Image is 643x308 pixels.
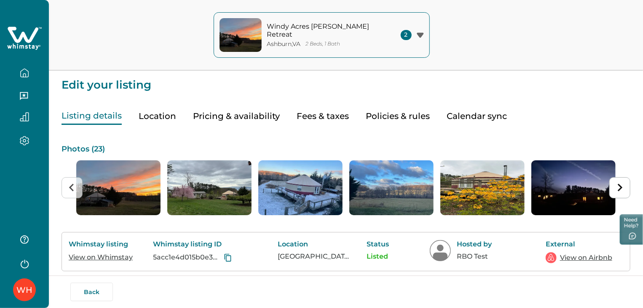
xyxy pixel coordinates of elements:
[153,253,222,262] p: 5acc1e4d015b0e34f0e87923943238cc
[76,160,161,215] li: 1 of 23
[62,145,630,154] p: Photos ( 23 )
[531,160,616,215] li: 6 of 23
[62,108,122,125] button: Listing details
[167,160,252,215] li: 2 of 23
[62,70,630,91] p: Edit your listing
[153,240,261,249] p: Whimstay listing ID
[69,253,133,261] a: View on Whimstay
[609,177,630,198] button: Next slide
[440,160,525,215] img: list-photos
[62,177,83,198] button: Previous slide
[531,160,616,215] img: list-photos
[349,160,434,215] img: list-photos
[367,252,413,261] p: Listed
[366,108,430,125] button: Policies & rules
[258,160,343,215] img: list-photos
[367,240,413,249] p: Status
[69,240,136,249] p: Whimstay listing
[278,240,349,249] p: Location
[349,160,434,215] li: 4 of 23
[193,108,280,125] button: Pricing & availability
[70,283,113,301] button: Back
[267,41,301,48] p: Ashburn , VA
[258,160,343,215] li: 3 of 23
[440,160,525,215] li: 5 of 23
[401,30,412,40] span: 2
[457,240,528,249] p: Hosted by
[167,160,252,215] img: list-photos
[560,253,612,263] a: View on Airbnb
[297,108,349,125] button: Fees & taxes
[76,160,161,215] img: list-photos
[306,41,340,47] p: 2 Beds, 1 Bath
[278,252,349,261] p: [GEOGRAPHIC_DATA], [GEOGRAPHIC_DATA], [GEOGRAPHIC_DATA]
[16,280,32,300] div: Whimstay Host
[546,240,613,249] p: External
[457,252,528,261] p: RBO Test
[214,12,430,58] button: property-coverWindy Acres [PERSON_NAME] RetreatAshburn,VA2 Beds, 1 Bath2
[139,108,176,125] button: Location
[447,108,507,125] button: Calendar sync
[220,18,262,52] img: property-cover
[267,22,381,39] p: Windy Acres [PERSON_NAME] Retreat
